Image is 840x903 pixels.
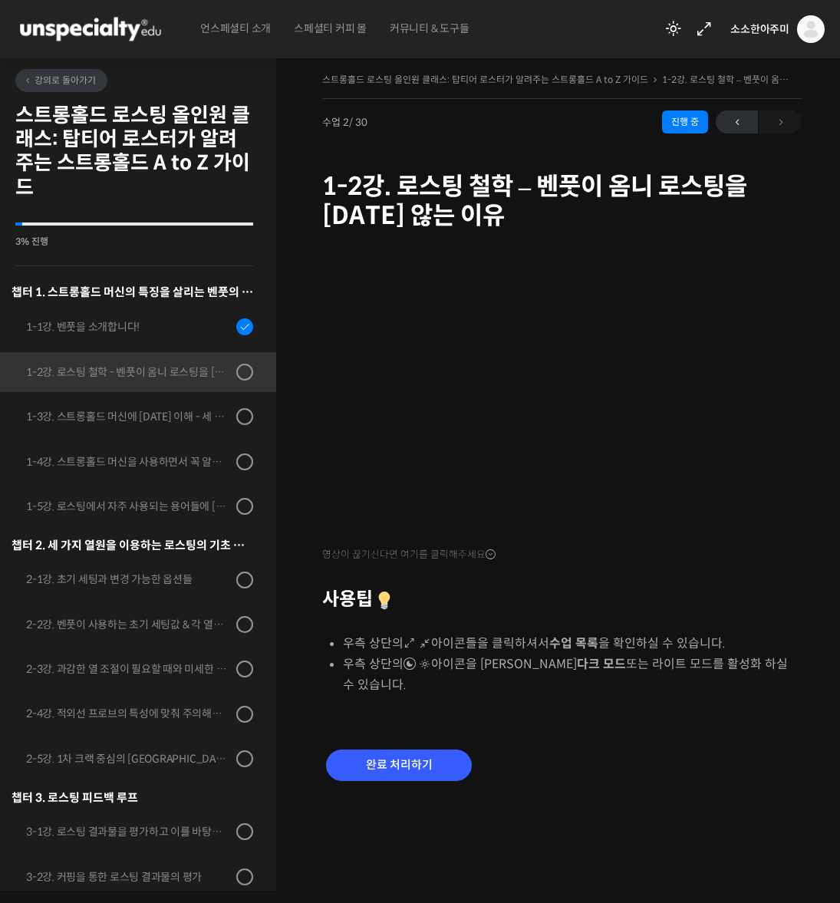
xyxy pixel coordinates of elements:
div: 3% 진행 [15,237,253,246]
a: 스트롱홀드 로스팅 올인원 클래스: 탑티어 로스터가 알려주는 스트롱홀드 A to Z 가이드 [322,74,648,85]
b: 다크 모드 [577,656,626,672]
h3: 챕터 1. 스트롱홀드 머신의 특징을 살리는 벤풋의 로스팅 방식 [12,282,253,302]
span: / 30 [349,116,367,129]
div: 1-3강. 스트롱홀드 머신에 [DATE] 이해 - 세 가지 열원이 만들어내는 변화 [26,408,232,425]
div: 1-2강. 로스팅 철학 - 벤풋이 옴니 로스팅을 [DATE] 않는 이유 [26,364,232,381]
div: 2-5강. 1차 크랙 중심의 [GEOGRAPHIC_DATA]에 관하여 [26,750,232,767]
div: 3-2강. 커핑을 통한 로스팅 결과물의 평가 [26,868,232,885]
div: 2-3강. 과감한 열 조절이 필요할 때와 미세한 열 조절이 필요할 때 [26,661,232,677]
div: 챕터 2. 세 가지 열원을 이용하는 로스팅의 기초 설계 [12,535,253,555]
div: 2-2강. 벤풋이 사용하는 초기 세팅값 & 각 열원이 하는 역할 [26,616,232,633]
div: 1-4강. 스트롱홀드 머신을 사용하면서 꼭 알고 있어야 할 유의사항 [26,453,232,470]
a: 강의로 돌아가기 [15,69,107,92]
span: 수업 2 [322,117,367,127]
h1: 1-2강. 로스팅 철학 – 벤풋이 옴니 로스팅을 [DATE] 않는 이유 [322,172,802,231]
div: 2-4강. 적외선 프로브의 특성에 맞춰 주의해야 할 점들 [26,705,232,722]
span: 강의로 돌아가기 [23,74,96,86]
span: 소소한아주미 [730,22,789,36]
li: 우측 상단의 아이콘들을 클릭하셔서 을 확인하실 수 있습니다. [343,633,802,654]
li: 우측 상단의 아이콘을 [PERSON_NAME] 또는 라이트 모드를 활성화 하실 수 있습니다. [343,654,802,695]
strong: 사용팁 [322,588,396,611]
input: 완료 처리하기 [326,750,472,781]
div: 3-1강. 로스팅 결과물을 평가하고 이를 바탕으로 프로파일을 설계하는 방법 [26,823,232,840]
div: 1-1강. 벤풋을 소개합니다! [26,318,232,335]
span: 영상이 끊기신다면 여기를 클릭해주세요 [322,549,496,561]
div: 진행 중 [662,110,708,133]
a: ←이전 [716,110,758,133]
div: 챕터 3. 로스팅 피드백 루프 [12,787,253,808]
div: 1-5강. 로스팅에서 자주 사용되는 용어들에 [DATE] 이해 [26,498,232,515]
b: 수업 목록 [549,635,598,651]
img: 💡 [375,592,394,610]
h2: 스트롱홀드 로스팅 올인원 클래스: 탑티어 로스터가 알려주는 스트롱홀드 A to Z 가이드 [15,104,253,199]
span: ← [716,112,758,133]
div: 2-1강. 초기 세팅과 변경 가능한 옵션들 [26,571,232,588]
